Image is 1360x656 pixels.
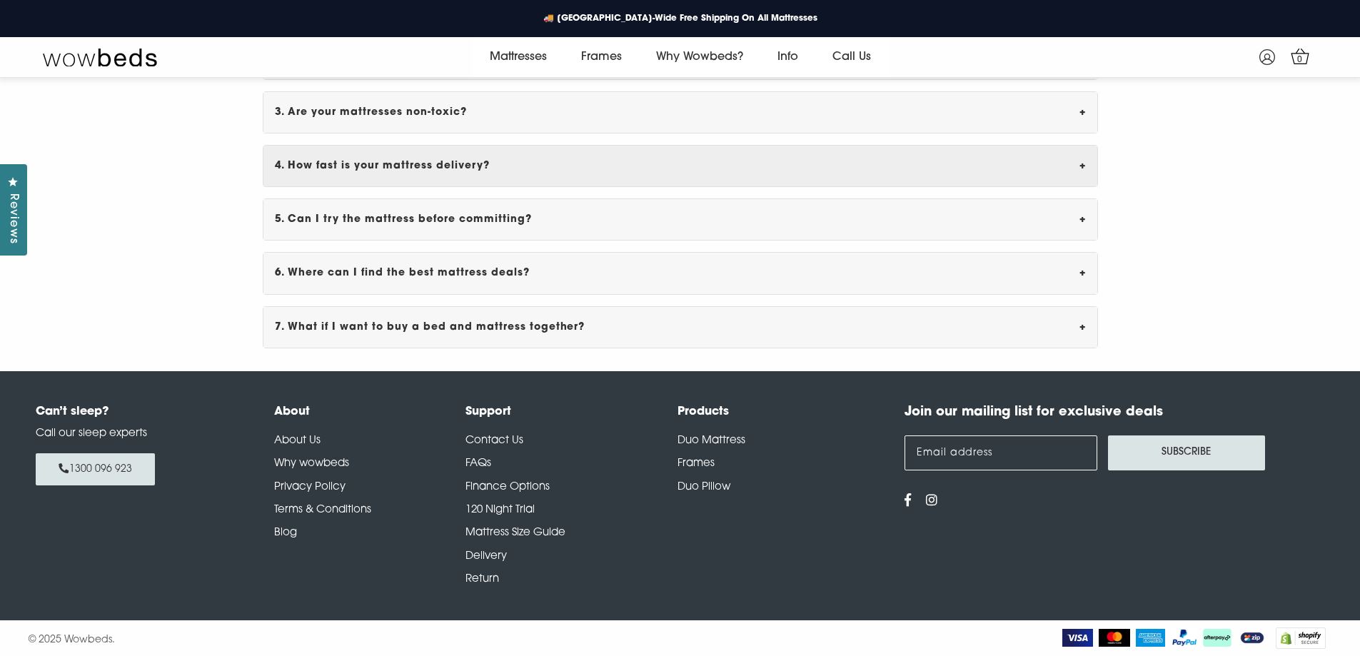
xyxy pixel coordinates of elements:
img: MasterCard Logo [1099,629,1131,647]
button: Subscribe [1108,435,1265,470]
div: 3. Are your mattresses non-toxic? [263,92,1097,133]
h4: Can’t sleep? [36,403,238,420]
h4: Support [465,403,678,420]
div: 5. Can I try the mattress before committing? [263,199,1097,240]
a: 1300 096 923 [36,453,155,485]
img: Visa Logo [1062,629,1093,647]
span: + [1079,211,1086,228]
img: American Express Logo [1136,629,1165,647]
p: Call our sleep experts [36,426,238,443]
img: ZipPay Logo [1237,629,1267,647]
a: Mattresses [473,37,564,77]
input: Email address [905,435,1097,470]
a: Contact Us [465,435,523,446]
a: Duo Mattress [678,435,745,446]
a: 🚚 [GEOGRAPHIC_DATA]-Wide Free Shipping On All Mattresses [532,9,829,28]
a: FAQs [465,458,491,469]
a: Delivery [465,551,507,562]
a: Mattress Size Guide [465,528,565,538]
span: + [1079,264,1086,282]
a: Frames [678,458,715,469]
a: Info [760,37,815,77]
a: Why wowbeds [274,458,349,469]
a: 0 [1287,44,1312,69]
span: + [1079,104,1086,121]
a: View us on Facebook - opens in a new tab [905,495,912,508]
span: Reviews [4,193,22,244]
a: Finance Options [465,482,550,493]
a: Call Us [815,37,888,77]
a: Why Wowbeds? [639,37,760,77]
div: 7. What if I want to buy a bed and mattress together? [263,307,1097,348]
span: 0 [1293,53,1307,67]
a: Blog [274,528,297,538]
span: + [1079,157,1086,175]
a: Return [465,574,499,585]
a: Duo Pillow [678,482,730,493]
a: Privacy Policy [274,482,346,493]
h4: Join our mailing list for exclusive deals [905,403,1324,423]
h4: Products [678,403,890,420]
img: Wow Beds Logo [43,47,157,67]
div: © 2025 Wowbeds. [29,627,680,649]
h4: About [274,403,465,420]
span: + [1079,318,1086,336]
a: View us on Instagram - opens in a new tab [926,495,938,508]
a: Terms & Conditions [274,505,371,515]
img: AfterPay Logo [1203,629,1231,647]
img: PayPal Logo [1171,629,1198,647]
img: Shopify secure badge [1276,627,1326,649]
a: 120 Night Trial [465,505,535,515]
div: 4. How fast is your mattress delivery? [263,146,1097,186]
a: Frames [564,37,639,77]
div: 6. Where can I find the best mattress deals? [263,253,1097,293]
a: About Us [274,435,321,446]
